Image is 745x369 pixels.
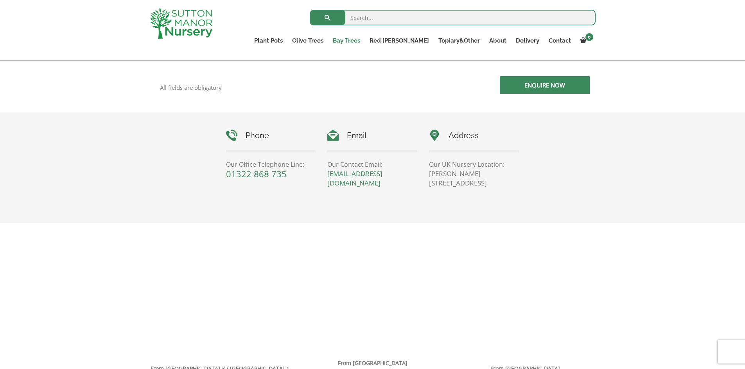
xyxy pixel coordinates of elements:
[434,35,485,46] a: Topiary&Other
[328,35,365,46] a: Bay Trees
[250,35,287,46] a: Plant Pots
[500,76,590,94] input: Enquire Now
[365,35,434,46] a: Red [PERSON_NAME]
[327,160,417,169] p: Our Contact Email:
[226,130,316,142] h4: Phone
[576,35,596,46] a: 0
[429,130,519,142] h4: Address
[338,359,408,367] strong: From [GEOGRAPHIC_DATA]
[226,160,316,169] p: Our Office Telephone Line:
[160,84,367,91] p: All fields are obligatory
[511,35,544,46] a: Delivery
[544,35,576,46] a: Contact
[429,169,519,188] p: [PERSON_NAME][STREET_ADDRESS]
[485,35,511,46] a: About
[226,168,287,180] a: 01322 868 735
[287,35,328,46] a: Olive Trees
[327,130,417,142] h4: Email
[150,8,212,39] img: logo
[327,169,382,187] a: [EMAIL_ADDRESS][DOMAIN_NAME]
[585,33,593,41] span: 0
[429,160,519,169] p: Our UK Nursery Location:
[310,10,596,25] input: Search...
